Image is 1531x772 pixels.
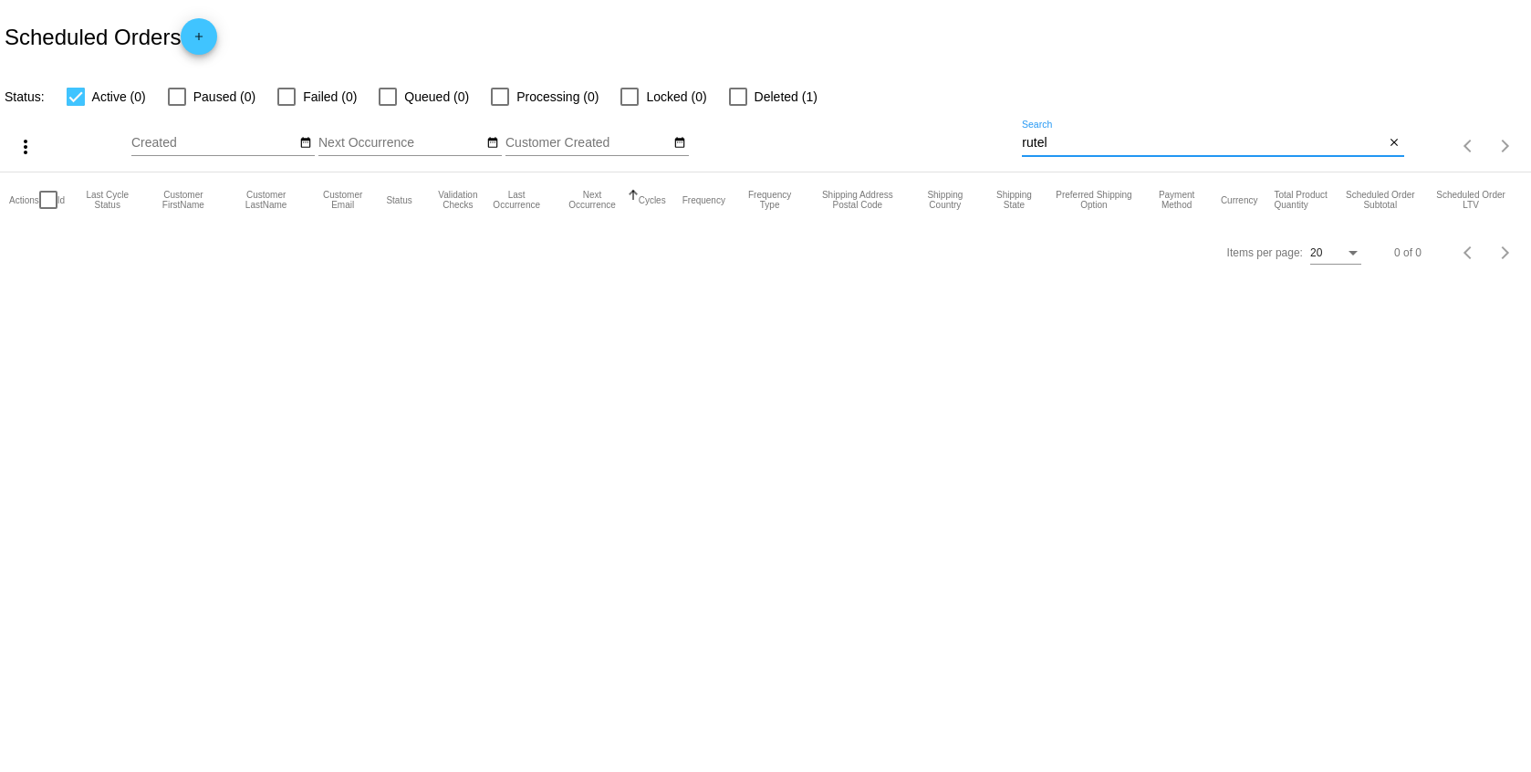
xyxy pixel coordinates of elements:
[150,190,216,210] button: Change sorting for CustomerFirstName
[318,136,483,151] input: Next Occurrence
[1451,128,1487,164] button: Previous page
[1310,246,1322,259] span: 20
[755,86,818,108] span: Deleted (1)
[1221,194,1258,205] button: Change sorting for CurrencyIso
[814,190,901,210] button: Change sorting for ShippingPostcode
[303,86,357,108] span: Failed (0)
[57,194,65,205] button: Change sorting for Id
[646,86,706,108] span: Locked (0)
[15,136,36,158] mat-icon: more_vert
[673,136,686,151] mat-icon: date_range
[516,86,599,108] span: Processing (0)
[1436,190,1505,210] button: Change sorting for LifetimeValue
[193,86,255,108] span: Paused (0)
[188,30,210,52] mat-icon: add
[487,190,546,210] button: Change sorting for LastOccurrenceUtc
[1310,247,1361,260] mat-select: Items per page:
[1487,128,1524,164] button: Next page
[1056,190,1133,210] button: Change sorting for PreferredShippingOption
[316,190,370,210] button: Change sorting for CustomerEmail
[505,136,670,151] input: Customer Created
[682,194,725,205] button: Change sorting for Frequency
[1394,246,1422,259] div: 0 of 0
[1022,136,1384,151] input: Search
[429,172,487,227] mat-header-cell: Validation Checks
[1451,235,1487,271] button: Previous page
[1340,190,1420,210] button: Change sorting for Subtotal
[1274,172,1340,227] mat-header-cell: Total Product Quantity
[1487,235,1524,271] button: Next page
[5,18,217,55] h2: Scheduled Orders
[299,136,312,151] mat-icon: date_range
[404,86,469,108] span: Queued (0)
[486,136,499,151] mat-icon: date_range
[917,190,973,210] button: Change sorting for ShippingCountry
[639,194,666,205] button: Change sorting for Cycles
[742,190,797,210] button: Change sorting for FrequencyType
[81,190,133,210] button: Change sorting for LastProcessingCycleId
[386,194,411,205] button: Change sorting for Status
[233,190,298,210] button: Change sorting for CustomerLastName
[131,136,296,151] input: Created
[1227,246,1303,259] div: Items per page:
[989,190,1038,210] button: Change sorting for ShippingState
[9,172,39,227] mat-header-cell: Actions
[1385,134,1404,153] button: Clear
[562,190,621,210] button: Change sorting for NextOccurrenceUtc
[1149,190,1204,210] button: Change sorting for PaymentMethod.Type
[92,86,146,108] span: Active (0)
[1388,136,1401,151] mat-icon: close
[5,89,45,104] span: Status:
